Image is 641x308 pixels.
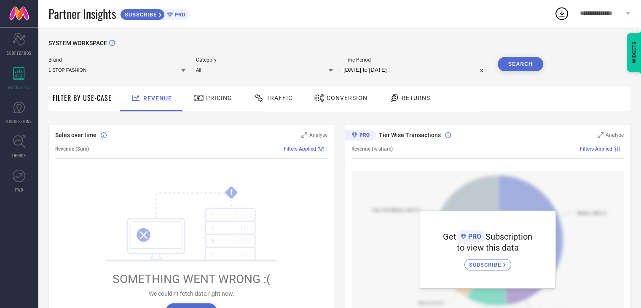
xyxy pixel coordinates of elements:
span: SUBSCRIBE [121,11,159,18]
span: Revenue (Sum) [55,146,89,152]
div: Open download list [554,6,569,21]
span: Revenue [143,95,172,102]
a: SUBSCRIBEPRO [120,7,190,20]
input: Select time period [343,65,487,75]
span: Pricing [206,95,232,101]
span: | [326,146,327,152]
span: SUGGESTIONS [6,118,32,124]
span: WORKSPACE [8,84,31,90]
span: SUBSCRIBE [469,262,503,268]
span: SCORECARDS [7,50,32,56]
button: Search [498,57,543,71]
span: to view this data [457,243,519,253]
span: FWD [15,186,23,193]
span: Sales over time [55,132,97,138]
span: Traffic [266,95,292,101]
span: Analyse [309,132,327,138]
tspan: ! [231,188,233,197]
span: Conversion [327,95,367,101]
span: Category [196,57,333,63]
span: SOMETHING WENT WRONG :( [113,272,271,286]
span: Revenue (% share) [351,146,393,152]
span: Get [443,232,456,242]
div: Premium [345,130,376,142]
span: Returns [402,95,430,101]
span: PRO [466,232,481,240]
span: TRENDS [12,152,26,159]
a: SUBSCRIBE [464,253,511,270]
span: Tier Wise Transactions [379,132,441,138]
span: Partner Insights [48,5,116,22]
svg: Zoom [301,132,307,138]
span: PRO [173,11,185,18]
span: Analyse [606,132,624,138]
span: Filters Applied [580,146,612,152]
span: Brand [48,57,185,63]
svg: Zoom [598,132,603,138]
span: SYSTEM WORKSPACE [48,40,107,46]
span: Filter By Use-Case [53,93,112,103]
span: Time Period [343,57,487,63]
span: Subscription [485,232,532,242]
span: We couldn’t fetch data right now. [149,290,234,297]
span: Filters Applied [284,146,316,152]
span: | [622,146,624,152]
